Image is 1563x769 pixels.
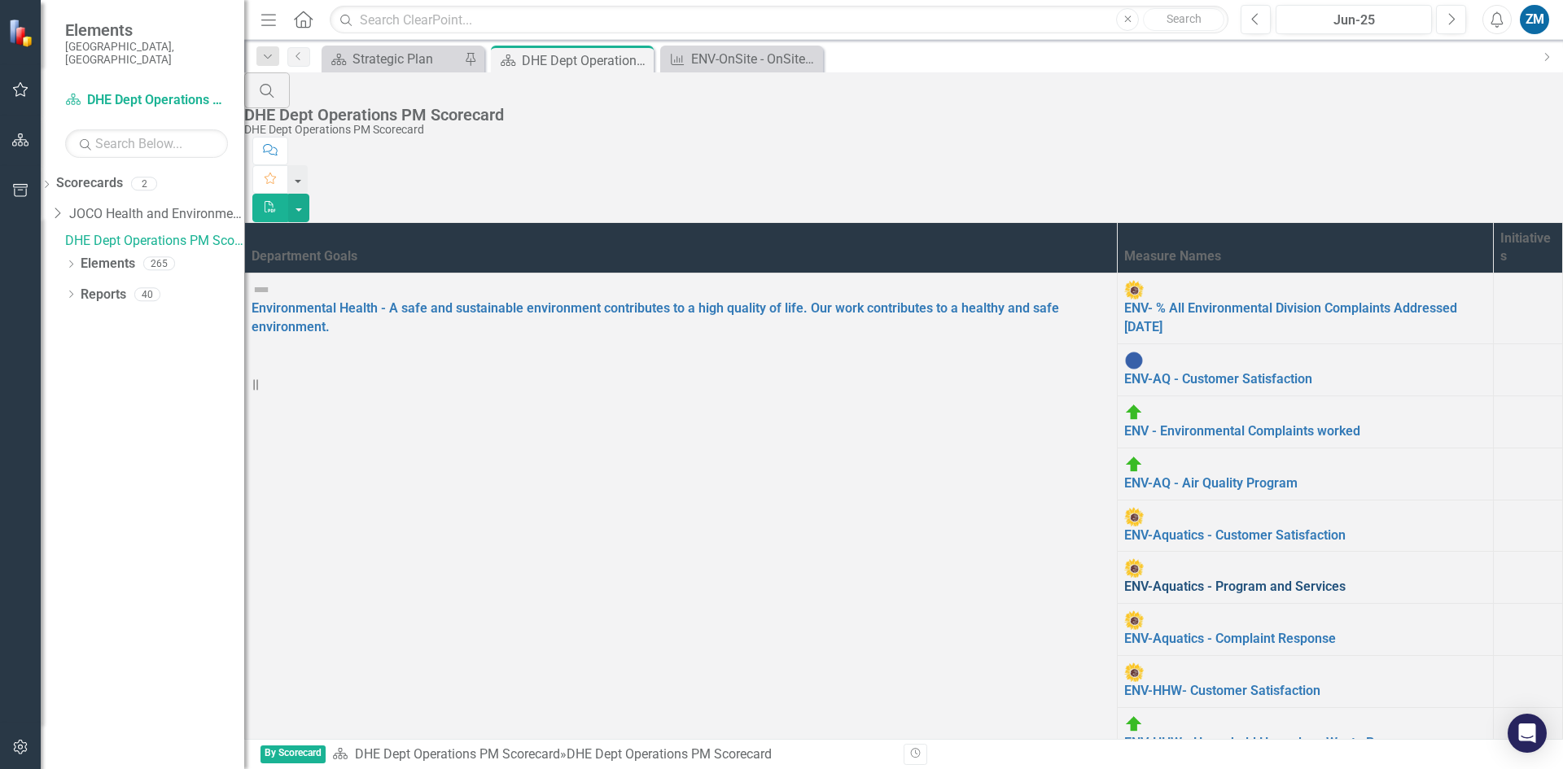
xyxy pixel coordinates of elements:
[1124,714,1144,734] img: On Target
[1118,500,1494,552] td: Double-Click to Edit Right Click for Context Menu
[1124,300,1457,334] a: ENV- % All Environmental Division Complaints Addressed [DATE]
[1118,395,1494,448] td: Double-Click to Edit Right Click for Context Menu
[1143,8,1224,31] button: Search
[1124,351,1144,370] img: No Information
[56,174,123,193] a: Scorecards
[143,257,175,271] div: 265
[252,280,271,299] img: Not Defined
[1508,714,1547,753] div: Open Intercom Messenger
[1276,5,1432,34] button: Jun-25
[1124,579,1346,594] a: ENV-Aquatics - Program and Services
[65,232,244,251] a: DHE Dept Operations PM Scorecard
[1124,247,1486,266] div: Measure Names
[1118,552,1494,604] td: Double-Click to Edit Right Click for Context Menu
[567,746,772,762] div: DHE Dept Operations PM Scorecard
[1167,12,1202,25] span: Search
[69,205,244,224] a: JOCO Health and Environment
[1124,662,1144,682] img: Exceeded
[1124,455,1144,474] img: On Target
[131,177,157,190] div: 2
[1124,371,1312,387] a: ENV-AQ - Customer Satisfaction
[1124,423,1360,439] a: ENV - Environmental Complaints worked
[1281,11,1426,30] div: Jun-25
[664,49,819,69] a: ENV-OnSite - OnSite Program/Services
[8,19,37,47] img: ClearPoint Strategy
[1124,735,1417,750] a: ENV-HHW - Household Hazardous Waste Program
[1124,403,1144,422] img: On Target
[355,746,560,762] a: DHE Dept Operations PM Scorecard
[1124,475,1298,491] a: ENV-AQ - Air Quality Program
[1124,558,1144,578] img: Exceeded
[260,745,326,764] span: By Scorecard
[1118,604,1494,656] td: Double-Click to Edit Right Click for Context Menu
[252,300,1059,334] a: Environmental Health - A safe and sustainable environment contributes to a high quality of life. ...
[1124,280,1144,299] img: Exceeded
[1118,656,1494,708] td: Double-Click to Edit Right Click for Context Menu
[1124,507,1144,527] img: Exceeded
[244,106,1555,124] div: DHE Dept Operations PM Scorecard
[65,40,228,67] small: [GEOGRAPHIC_DATA], [GEOGRAPHIC_DATA]
[81,286,126,304] a: Reports
[244,124,1555,136] div: DHE Dept Operations PM Scorecard
[1124,527,1346,543] a: ENV-Aquatics - Customer Satisfaction
[330,6,1228,34] input: Search ClearPoint...
[1124,610,1144,630] img: Exceeded
[1118,273,1494,344] td: Double-Click to Edit Right Click for Context Menu
[81,255,135,273] a: Elements
[522,50,650,71] div: DHE Dept Operations PM Scorecard
[352,49,460,69] div: Strategic Plan
[1118,448,1494,500] td: Double-Click to Edit Right Click for Context Menu
[1124,631,1336,646] a: ENV-Aquatics - Complaint Response
[65,91,228,110] a: DHE Dept Operations PM Scorecard
[65,20,228,40] span: Elements
[691,49,819,69] div: ENV-OnSite - OnSite Program/Services
[1124,683,1320,698] a: ENV-HHW- Customer Satisfaction
[1520,5,1549,34] button: ZM
[134,287,160,301] div: 40
[1118,344,1494,396] td: Double-Click to Edit Right Click for Context Menu
[326,49,460,69] a: Strategic Plan
[252,247,1110,266] div: Department Goals
[1118,707,1494,759] td: Double-Click to Edit Right Click for Context Menu
[332,745,891,764] div: »
[1500,229,1556,267] div: Initiatives
[65,129,228,158] input: Search Below...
